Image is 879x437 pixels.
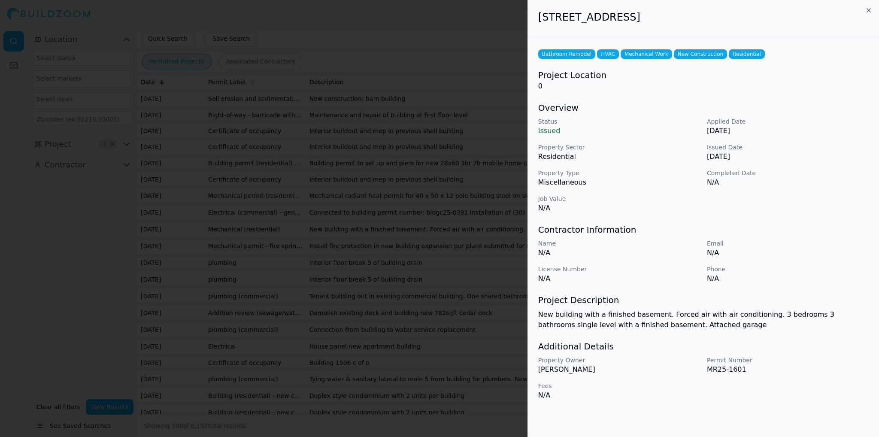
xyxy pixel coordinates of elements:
h3: Overview [538,102,869,114]
p: Issued [538,126,700,136]
p: Property Type [538,169,700,177]
h3: Project Description [538,294,869,306]
span: Bathroom Remodel [538,49,595,59]
p: N/A [707,248,869,258]
p: Phone [707,265,869,273]
p: N/A [538,248,700,258]
p: MR25-1601 [707,364,869,375]
p: N/A [707,273,869,284]
p: N/A [538,273,700,284]
p: [PERSON_NAME] [538,364,700,375]
p: Email [707,239,869,248]
p: Issued Date [707,143,869,152]
span: Mechanical Work [621,49,672,59]
p: License Number [538,265,700,273]
p: Applied Date [707,117,869,126]
p: Property Sector [538,143,700,152]
p: N/A [538,203,700,213]
p: Completed Date [707,169,869,177]
h3: Contractor Information [538,224,869,236]
h3: Additional Details [538,340,869,352]
span: HVAC [597,49,619,59]
p: N/A [707,177,869,188]
p: Name [538,239,700,248]
p: Fees [538,382,700,390]
p: Miscellaneous [538,177,700,188]
p: New building with a finished basement. Forced air with air conditioning. 3 bedrooms 3 bathrooms s... [538,310,869,330]
p: N/A [538,390,700,401]
p: Residential [538,152,700,162]
p: [DATE] [707,152,869,162]
p: Property Owner [538,356,700,364]
p: Status [538,117,700,126]
p: [DATE] [707,126,869,136]
p: Job Value [538,194,700,203]
div: 0 [538,69,869,91]
h2: [STREET_ADDRESS] [538,10,869,24]
p: Permit Number [707,356,869,364]
span: New Construction [674,49,727,59]
span: Residential [729,49,765,59]
h3: Project Location [538,69,869,81]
